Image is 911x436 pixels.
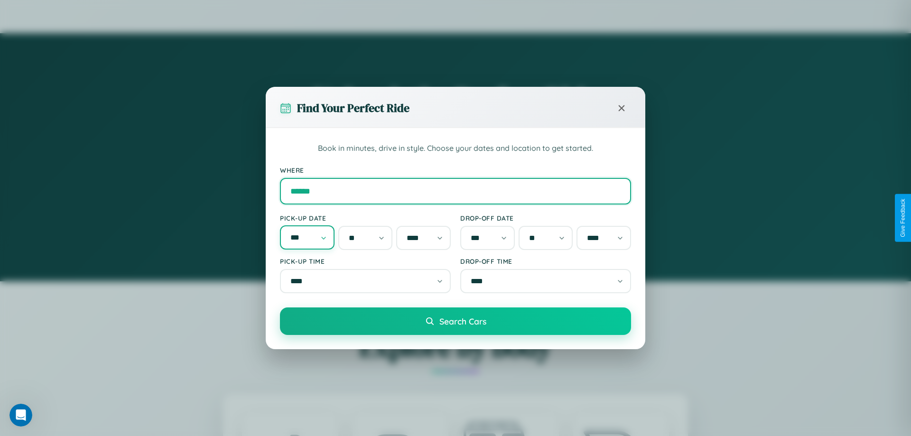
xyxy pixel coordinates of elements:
label: Pick-up Date [280,214,451,222]
button: Search Cars [280,307,631,335]
h3: Find Your Perfect Ride [297,100,409,116]
p: Book in minutes, drive in style. Choose your dates and location to get started. [280,142,631,155]
label: Drop-off Time [460,257,631,265]
label: Where [280,166,631,174]
label: Drop-off Date [460,214,631,222]
span: Search Cars [439,316,486,326]
label: Pick-up Time [280,257,451,265]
